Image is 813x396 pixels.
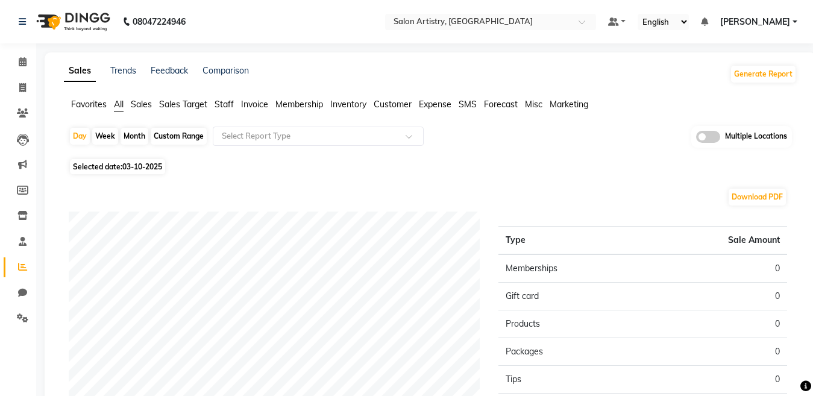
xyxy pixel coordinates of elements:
td: 0 [642,310,787,338]
a: Sales [64,60,96,82]
td: Gift card [498,282,643,310]
td: 0 [642,282,787,310]
th: Sale Amount [642,226,787,254]
span: Forecast [484,99,518,110]
span: Staff [215,99,234,110]
span: 03-10-2025 [122,162,162,171]
div: Week [92,128,118,145]
button: Generate Report [731,66,796,83]
div: Day [70,128,90,145]
td: Packages [498,338,643,365]
span: All [114,99,124,110]
td: Tips [498,365,643,393]
a: Trends [110,65,136,76]
b: 08047224946 [133,5,186,39]
a: Feedback [151,65,188,76]
span: Invoice [241,99,268,110]
td: Memberships [498,254,643,283]
span: Sales [131,99,152,110]
img: logo [31,5,113,39]
div: Month [121,128,148,145]
span: Marketing [550,99,588,110]
td: Products [498,310,643,338]
td: 0 [642,254,787,283]
div: Custom Range [151,128,207,145]
span: Customer [374,99,412,110]
span: Selected date: [70,159,165,174]
span: Inventory [330,99,366,110]
span: Sales Target [159,99,207,110]
span: [PERSON_NAME] [720,16,790,28]
span: Favorites [71,99,107,110]
span: Misc [525,99,542,110]
span: Multiple Locations [725,131,787,143]
span: Expense [419,99,451,110]
th: Type [498,226,643,254]
td: 0 [642,338,787,365]
a: Comparison [202,65,249,76]
span: Membership [275,99,323,110]
span: SMS [459,99,477,110]
button: Download PDF [729,189,786,206]
td: 0 [642,365,787,393]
